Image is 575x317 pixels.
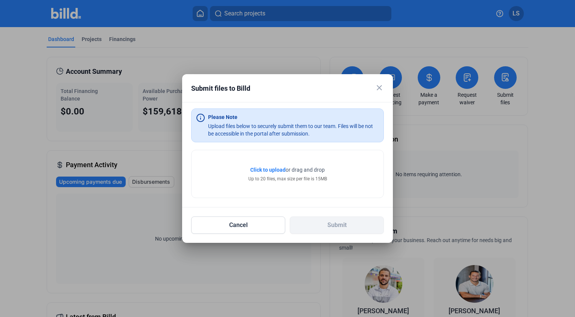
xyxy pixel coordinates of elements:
[191,216,285,234] button: Cancel
[191,83,365,94] div: Submit files to Billd
[290,216,384,234] button: Submit
[208,122,379,137] div: Upload files below to securely submit them to our team. Files will be not be accessible in the po...
[286,166,325,174] span: or drag and drop
[250,167,286,173] span: Click to upload
[375,83,384,92] mat-icon: close
[208,113,237,121] div: Please Note
[248,175,327,182] div: Up to 20 files, max size per file is 15MB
